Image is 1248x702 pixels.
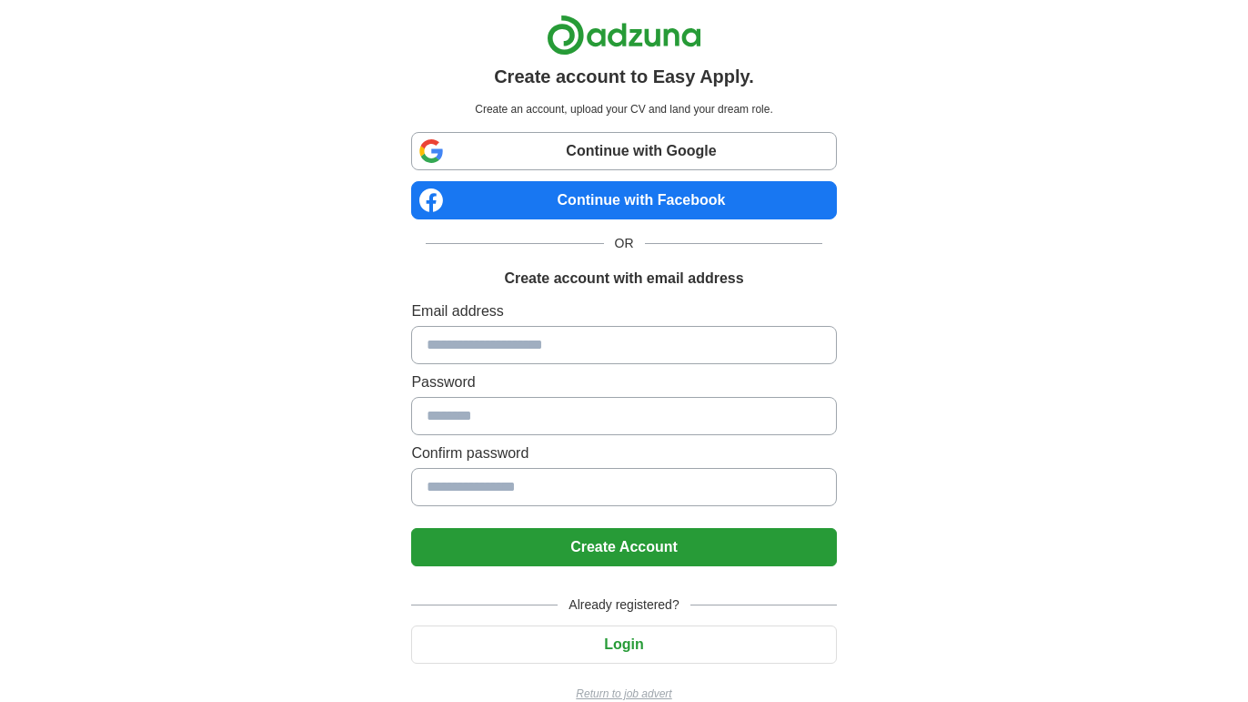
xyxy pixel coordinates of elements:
[504,268,743,290] h1: Create account with email address
[411,443,836,464] label: Confirm password
[547,15,701,56] img: Adzuna logo
[411,636,836,652] a: Login
[558,595,689,615] span: Already registered?
[411,132,836,170] a: Continue with Google
[411,528,836,566] button: Create Account
[494,63,754,90] h1: Create account to Easy Apply.
[411,300,836,322] label: Email address
[411,626,836,664] button: Login
[604,234,645,253] span: OR
[411,181,836,219] a: Continue with Facebook
[411,686,836,702] a: Return to job advert
[411,371,836,393] label: Password
[415,101,832,117] p: Create an account, upload your CV and land your dream role.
